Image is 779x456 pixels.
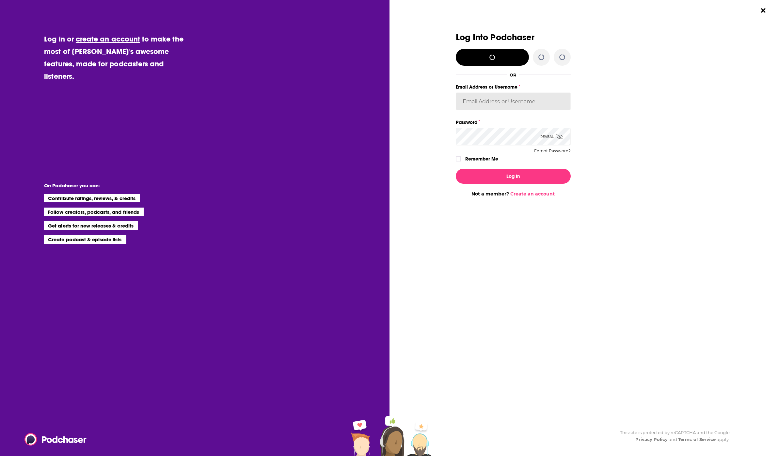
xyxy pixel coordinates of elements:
[678,437,716,442] a: Terms of Service
[44,208,144,216] li: Follow creators, podcasts, and friends
[456,118,571,127] label: Password
[24,433,82,446] a: Podchaser - Follow, Share and Rate Podcasts
[510,191,555,197] a: Create an account
[44,235,126,244] li: Create podcast & episode lists
[24,433,87,446] img: Podchaser - Follow, Share and Rate Podcasts
[456,93,571,110] input: Email Address or Username
[456,83,571,91] label: Email Address or Username
[757,4,770,17] button: Close Button
[540,128,563,145] div: Reveal
[456,169,571,184] button: Log In
[510,72,517,77] div: OR
[456,33,571,42] h3: Log Into Podchaser
[534,149,571,153] button: Forgot Password?
[635,437,668,442] a: Privacy Policy
[465,155,498,163] label: Remember Me
[615,429,730,443] div: This site is protected by reCAPTCHA and the Google and apply.
[456,191,571,197] div: Not a member?
[44,221,138,230] li: Get alerts for new releases & credits
[44,182,175,189] li: On Podchaser you can:
[44,194,140,202] li: Contribute ratings, reviews, & credits
[76,34,140,43] a: create an account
